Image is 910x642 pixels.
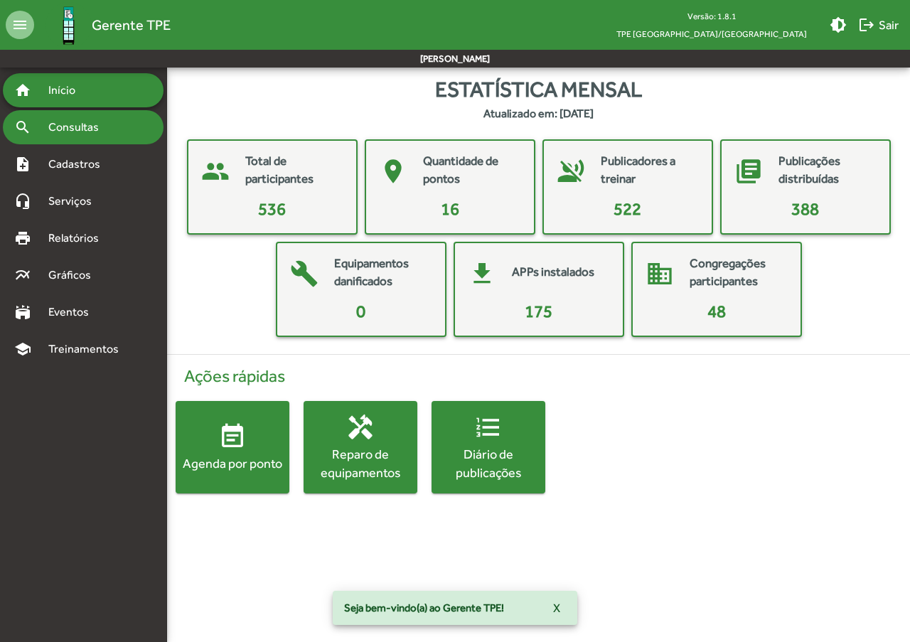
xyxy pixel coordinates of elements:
mat-card-title: Total de participantes [245,152,342,188]
img: Logo [45,2,92,48]
span: Treinamentos [40,341,136,358]
span: 536 [258,199,286,218]
mat-icon: school [14,341,31,358]
h4: Ações rápidas [176,366,901,387]
span: 175 [525,301,552,321]
mat-icon: handyman [346,413,375,442]
mat-card-title: Equipamentos danificados [334,255,431,291]
mat-icon: search [14,119,31,136]
button: X [542,595,572,621]
mat-icon: get_app [461,252,503,295]
mat-icon: voice_over_off [550,150,592,193]
span: Relatórios [40,230,117,247]
mat-icon: home [14,82,31,99]
mat-icon: format_list_numbered [474,413,503,442]
span: 0 [356,301,365,321]
span: Cadastros [40,156,119,173]
span: Estatística mensal [435,73,642,105]
mat-icon: library_books [727,150,770,193]
mat-icon: multiline_chart [14,267,31,284]
span: Seja bem-vindo(a) ao Gerente TPE! [344,601,504,615]
span: Início [40,82,96,99]
mat-card-title: Congregações participantes [690,255,786,291]
mat-icon: people [194,150,237,193]
span: Sair [858,12,899,38]
mat-icon: place [372,150,414,193]
mat-icon: event_note [218,422,247,451]
div: Agenda por ponto [176,454,289,472]
mat-card-title: Quantidade de pontos [423,152,520,188]
span: Gerente TPE [92,14,171,36]
mat-icon: domain [638,252,681,295]
div: Diário de publicações [432,445,545,481]
mat-icon: logout [858,16,875,33]
mat-icon: headset_mic [14,193,31,210]
mat-icon: build [283,252,326,295]
div: Reparo de equipamentos [304,445,417,481]
mat-card-title: Publicadores a treinar [601,152,697,188]
mat-icon: menu [6,11,34,39]
span: 388 [791,199,819,218]
mat-card-title: APPs instalados [512,263,594,282]
div: Versão: 1.8.1 [605,7,818,25]
span: TPE [GEOGRAPHIC_DATA]/[GEOGRAPHIC_DATA] [605,25,818,43]
mat-icon: stadium [14,304,31,321]
button: Reparo de equipamentos [304,401,417,493]
a: Gerente TPE [34,2,171,48]
span: Consultas [40,119,117,136]
mat-icon: brightness_medium [830,16,847,33]
button: Sair [852,12,904,38]
button: Agenda por ponto [176,401,289,493]
span: Gráficos [40,267,110,284]
span: Serviços [40,193,111,210]
mat-icon: print [14,230,31,247]
span: 16 [441,199,459,218]
button: Diário de publicações [432,401,545,493]
mat-card-title: Publicações distribuídas [778,152,875,188]
span: 522 [614,199,641,218]
span: 48 [707,301,726,321]
strong: Atualizado em: [DATE] [483,105,594,122]
span: X [553,595,560,621]
mat-icon: note_add [14,156,31,173]
span: Eventos [40,304,108,321]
